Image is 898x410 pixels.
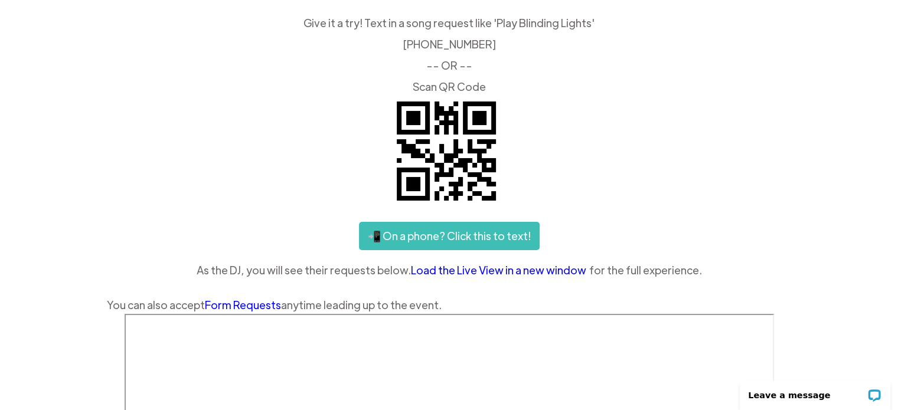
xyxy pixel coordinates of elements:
div: You can also accept anytime leading up to the event. [107,296,792,314]
div: As the DJ, you will see their requests below. for the full experience. [107,261,792,279]
div: Give it a try! Text in a song request like 'Play Blinding Lights' ‍ [PHONE_NUMBER] -- OR -- ‍ Sca... [107,18,792,92]
a: 📲 On a phone? Click this to text! [359,222,540,250]
iframe: LiveChat chat widget [732,373,898,410]
a: Form Requests [205,298,281,311]
a: Load the Live View in a new window [411,261,589,279]
img: QR code [387,92,505,210]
